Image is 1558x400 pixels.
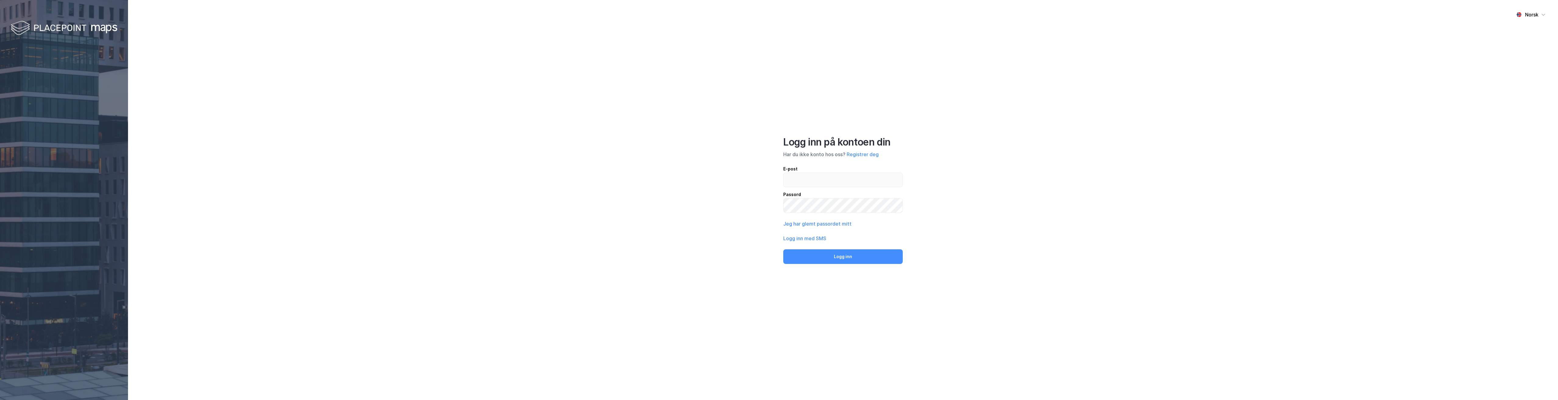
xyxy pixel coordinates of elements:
button: Jeg har glemt passordet mitt [783,220,852,227]
button: Logg inn med SMS [783,235,826,242]
div: Har du ikke konto hos oss? [783,151,903,158]
div: E-post [783,165,903,173]
div: Logg inn på kontoen din [783,136,903,148]
img: logo-white.f07954bde2210d2a523dddb988cd2aa7.svg [11,19,117,37]
div: Passord [783,191,903,198]
button: Registrer deg [847,151,879,158]
iframe: Chat Widget [1528,371,1558,400]
div: Norsk [1525,11,1538,18]
button: Logg inn [783,249,903,264]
